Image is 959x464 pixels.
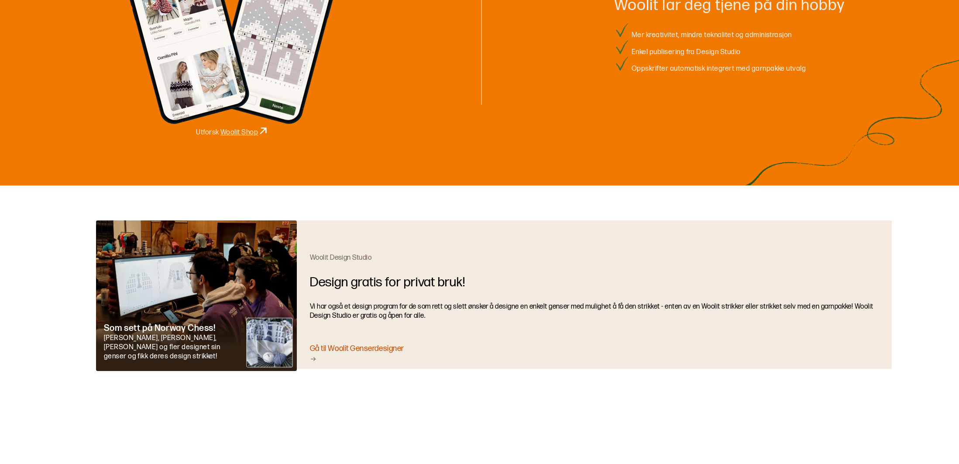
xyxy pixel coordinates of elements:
[220,128,258,137] a: Woolit Shop
[310,344,879,364] a: Gå til Woolit Genserdesigner
[632,40,845,57] li: Enkel publisering fra Design Studio
[260,127,267,134] img: Pil
[196,127,267,137] div: Utforsk
[632,23,845,40] li: Mer kreativitet, mindre teknalitet og administrasjon
[310,254,879,263] div: Woolit Design Studio
[310,302,879,321] div: Vi har også et design program for de som rett og slett ønsker å designe en enkelt genser med muli...
[104,323,237,334] div: Som sett på Norway Chess !
[104,334,237,361] div: [PERSON_NAME], [PERSON_NAME], [PERSON_NAME] og fler designet sin genser og fikk deres design stri...
[310,274,879,291] div: Design gratis for privat bruk !
[96,220,297,371] img: Illustrasjon av Woolit Design Studio Pro
[632,57,845,74] li: Oppskrifter automatisk integrert med garnpakke utvalg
